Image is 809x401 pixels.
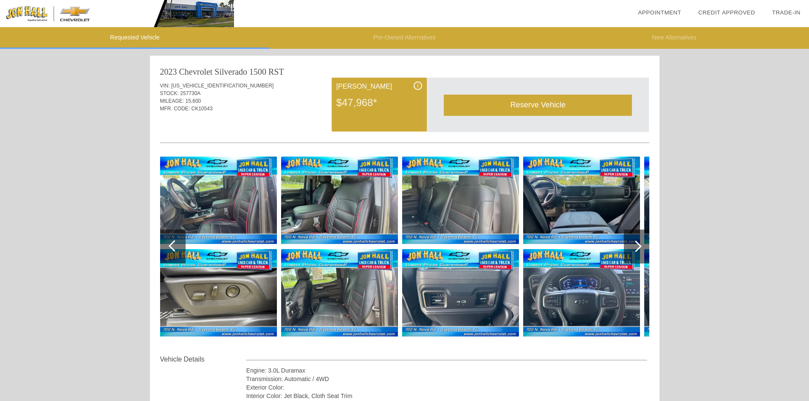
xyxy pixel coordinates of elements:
[402,249,519,337] img: 19.jpg
[402,157,519,244] img: 18.jpg
[644,249,761,337] img: 23.jpg
[336,81,422,92] div: [PERSON_NAME]
[523,157,640,244] img: 20.jpg
[160,157,277,244] img: 14.jpg
[160,66,267,78] div: 2023 Chevrolet Silverado 1500
[171,83,273,89] span: [US_VEHICLE_IDENTIFICATION_NUMBER]
[444,95,632,115] div: Reserve Vehicle
[246,375,648,383] div: Transmission: Automatic / 4WD
[160,354,246,365] div: Vehicle Details
[160,83,170,89] span: VIN:
[160,118,649,131] div: Quoted on [DATE] 2:56:29 PM
[644,157,761,244] img: 22.jpg
[246,392,648,400] div: Interior Color: Jet Black, Cloth Seat Trim
[270,27,539,49] li: Pre-Owned Alternatives
[186,98,201,104] span: 15,600
[698,9,755,16] a: Credit Approved
[523,249,640,337] img: 21.jpg
[281,157,398,244] img: 16.jpg
[160,106,190,112] span: MFR. CODE:
[246,383,648,392] div: Exterior Color:
[539,27,809,49] li: New Alternatives
[160,90,179,96] span: STOCK:
[772,9,801,16] a: Trade-In
[638,9,681,16] a: Appointment
[281,249,398,337] img: 17.jpg
[336,92,422,114] div: $47,968*
[246,366,648,375] div: Engine: 3.0L Duramax
[160,249,277,337] img: 15.jpg
[192,106,213,112] span: CK10543
[417,83,419,89] span: i
[160,98,184,104] span: MILEAGE:
[268,66,284,78] div: RST
[180,90,200,96] span: 257730A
